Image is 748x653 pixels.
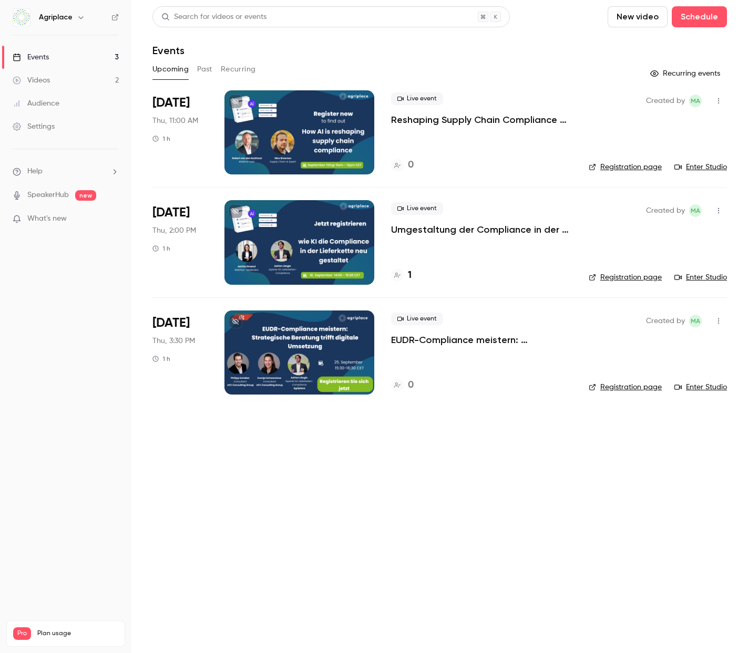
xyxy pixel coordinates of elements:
span: Help [27,166,43,177]
button: Recurring [221,61,256,78]
button: Schedule [672,6,727,27]
div: Settings [13,121,55,132]
button: Past [197,61,212,78]
li: help-dropdown-opener [13,166,119,177]
div: Videos [13,75,50,86]
a: Enter Studio [674,162,727,172]
a: 0 [391,378,414,392]
a: Enter Studio [674,382,727,392]
span: Live event [391,92,443,105]
div: Sep 25 Thu, 3:30 PM (Europe/Amsterdam) [152,310,208,395]
span: Thu, 3:30 PM [152,336,195,346]
div: Sep 18 Thu, 11:00 AM (Europe/Amsterdam) [152,90,208,174]
a: Registration page [589,382,662,392]
span: Pro [13,627,31,640]
span: Marketing Agriplace [689,204,702,217]
div: 1 h [152,244,170,253]
span: MA [691,315,700,327]
h6: Agriplace [39,12,73,23]
span: [DATE] [152,315,190,331]
a: Registration page [589,272,662,283]
a: SpeakerHub [27,190,69,201]
div: Audience [13,98,59,109]
h4: 0 [408,158,414,172]
a: 0 [391,158,414,172]
span: Marketing Agriplace [689,95,702,107]
a: Reshaping Supply Chain Compliance with AI [391,113,572,126]
h4: 1 [408,268,412,283]
span: Thu, 2:00 PM [152,225,196,236]
div: 1 h [152,134,170,143]
span: Live event [391,202,443,215]
span: Created by [646,95,685,107]
a: Registration page [589,162,662,172]
span: MA [691,204,700,217]
span: What's new [27,213,67,224]
span: new [75,190,96,201]
span: Plan usage [37,629,118,638]
button: New video [608,6,668,27]
span: [DATE] [152,95,190,111]
div: 1 h [152,355,170,363]
a: Enter Studio [674,272,727,283]
h1: Events [152,44,185,57]
span: Marketing Agriplace [689,315,702,327]
a: 1 [391,268,412,283]
a: Umgestaltung der Compliance in der Lieferkette mit KI [391,223,572,236]
span: Live event [391,313,443,325]
span: Created by [646,204,685,217]
a: EUDR-Compliance meistern: Strategische Beratung trifft digitale Umsetzung [391,334,572,346]
span: MA [691,95,700,107]
span: Created by [646,315,685,327]
div: Events [13,52,49,63]
img: Agriplace [13,9,30,26]
span: [DATE] [152,204,190,221]
button: Upcoming [152,61,189,78]
div: Sep 18 Thu, 2:00 PM (Europe/Amsterdam) [152,200,208,284]
div: Search for videos or events [161,12,267,23]
h4: 0 [408,378,414,392]
span: Thu, 11:00 AM [152,116,198,126]
button: Recurring events [645,65,727,82]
